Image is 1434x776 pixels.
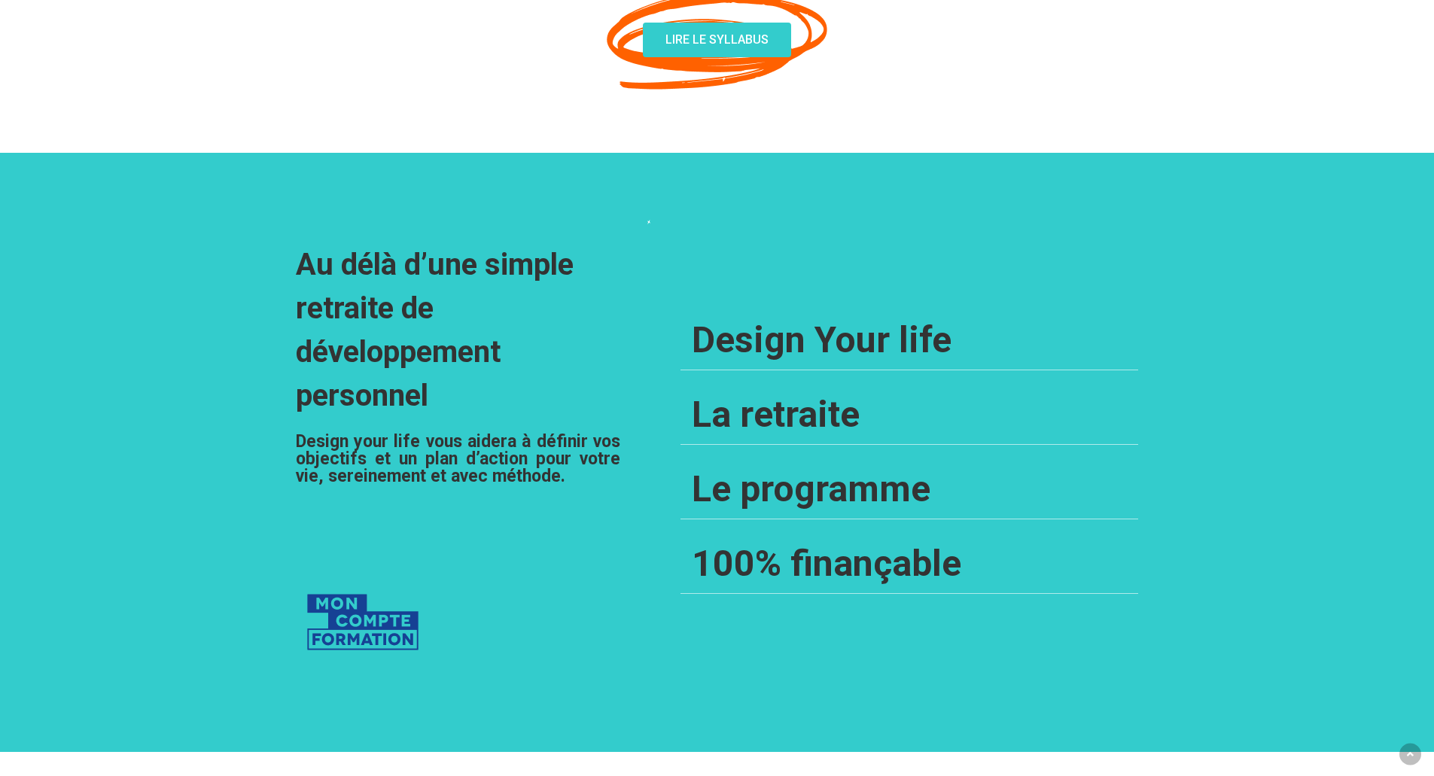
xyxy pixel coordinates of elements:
a: 100% finançable [692,542,961,585]
div: Le programme [680,460,1138,519]
h2: Au délà d’une simple retraite de développement personnel [296,243,621,418]
div: 100% finançable [680,534,1138,594]
a: Design Your life [692,318,951,361]
div: La retraite [680,385,1138,445]
span: LIRE LE SYLLABUS [665,34,769,46]
a: La retraite [692,393,860,436]
a: LIRE LE SYLLABUS [643,23,791,57]
p: Design your life vous aidera à définir vos objectifs et un plan d’action pour votre vie, sereinem... [296,433,621,485]
a: Le programme [692,467,930,510]
div: Design Your life [680,311,1138,370]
